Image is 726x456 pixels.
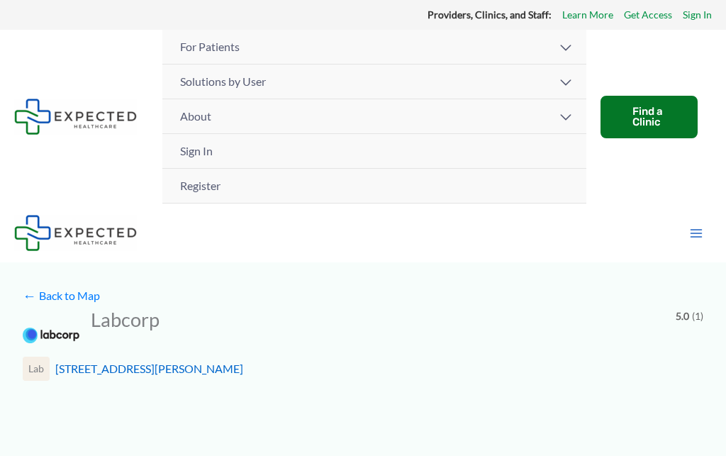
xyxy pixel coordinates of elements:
span: For Patients [180,40,240,53]
span: Register [180,179,220,192]
span: ← [23,289,36,302]
button: Toggle menu [549,99,582,136]
button: Toggle menu [549,65,582,101]
nav: Primary Site Navigation [162,30,586,204]
img: Expected Healthcare Logo - side, dark font, small [14,215,137,251]
img: Expected Healthcare Logo - side, dark font, small [14,99,137,135]
a: Register [162,169,586,204]
span: (1) [692,307,703,326]
strong: Providers, Clinics, and Staff: [428,9,552,21]
a: For PatientsMenu Toggle [162,30,586,65]
a: [STREET_ADDRESS][PERSON_NAME] [55,362,243,375]
a: AboutMenu Toggle [162,99,586,134]
h2: Labcorp [91,307,160,332]
a: Solutions by UserMenu Toggle [162,65,586,99]
a: Sign In [683,6,712,24]
a: Get Access [624,6,672,24]
span: About [180,109,211,123]
a: Find a Clinic [601,96,698,138]
span: 5.0 [676,307,689,326]
div: Lab [23,357,50,381]
button: Main menu toggle [681,218,712,249]
span: Sign In [180,144,213,157]
a: ←Back to Map [23,285,100,306]
a: Sign In [162,134,586,169]
button: Toggle menu [549,30,582,67]
span: Solutions by User [180,74,266,88]
a: Learn More [562,6,613,24]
